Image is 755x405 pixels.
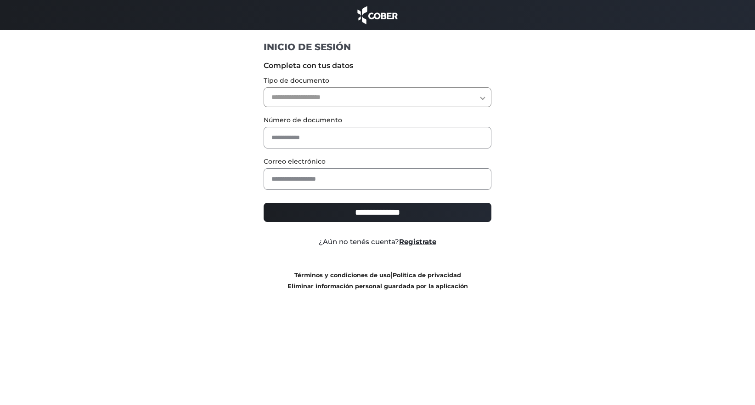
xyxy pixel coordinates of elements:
label: Número de documento [264,115,492,125]
h1: INICIO DE SESIÓN [264,41,492,53]
a: Términos y condiciones de uso [294,272,390,279]
a: Registrate [399,237,436,246]
img: cober_marca.png [355,5,400,25]
a: Eliminar información personal guardada por la aplicación [287,283,468,290]
label: Completa con tus datos [264,60,492,71]
label: Correo electrónico [264,157,492,166]
div: | [257,269,499,291]
label: Tipo de documento [264,76,492,86]
div: ¿Aún no tenés cuenta? [257,237,499,247]
a: Política de privacidad [393,272,461,279]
